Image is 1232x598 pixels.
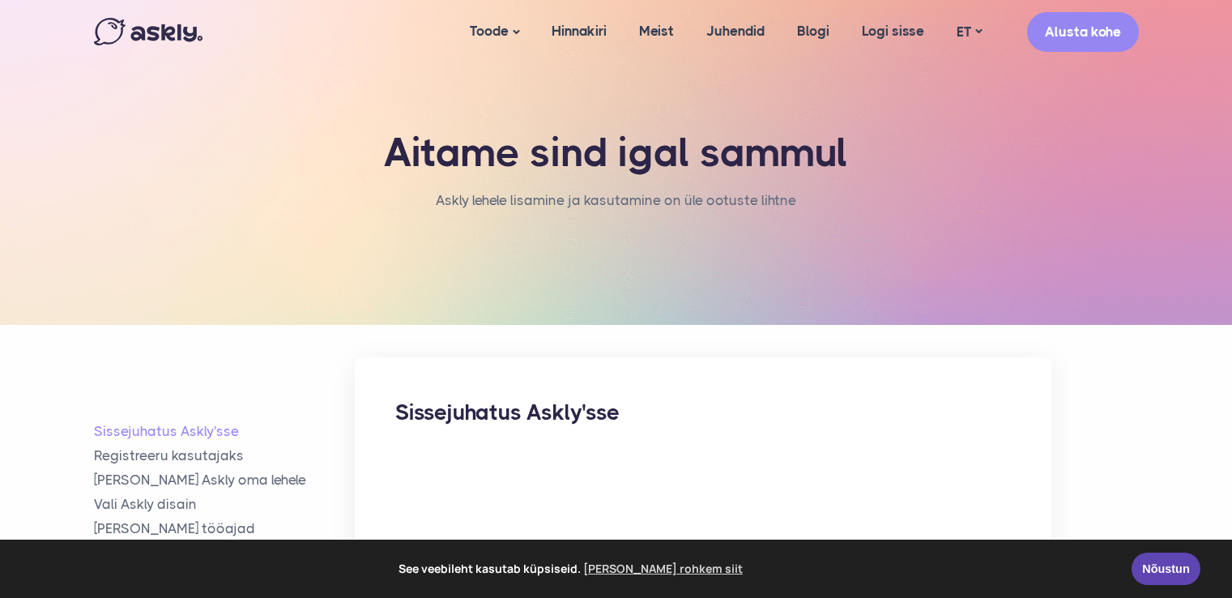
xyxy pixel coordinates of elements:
a: Nõustun [1132,553,1200,585]
a: ET [940,20,998,44]
h1: Aitame sind igal sammul [361,130,872,177]
a: Registreeru kasutajaks [94,446,356,465]
a: [PERSON_NAME] Askly oma lehele [94,471,356,489]
a: Sissejuhatus Askly'sse [94,422,356,441]
a: Vali Askly disain [94,495,356,514]
a: [PERSON_NAME] tööajad [94,519,356,538]
h2: Sissejuhatus Askly'sse [395,398,1011,427]
a: Alusta kohe [1027,12,1139,52]
span: See veebileht kasutab küpsiseid. [23,557,1120,581]
img: Askly [94,18,202,45]
a: learn more about cookies [581,557,745,581]
li: Askly lehele lisamine ja kasutamine on üle ootuste lihtne [436,189,796,212]
nav: breadcrumb [436,189,796,229]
